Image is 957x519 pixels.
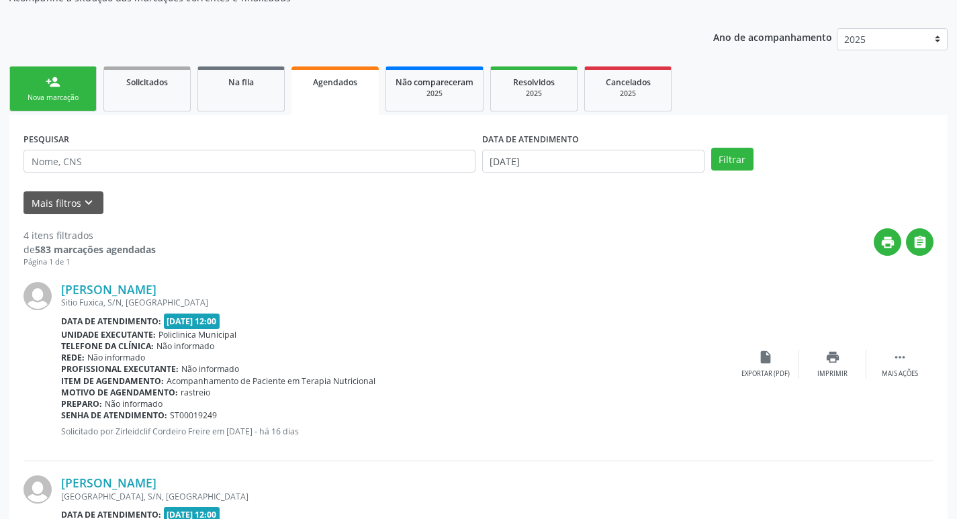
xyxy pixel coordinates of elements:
img: img [24,475,52,504]
b: Item de agendamento: [61,375,164,387]
span: Não informado [156,340,214,352]
input: Selecione um intervalo [482,150,704,173]
p: Ano de acompanhamento [713,28,832,45]
i: print [880,235,895,250]
div: person_add [46,75,60,89]
i: insert_drive_file [758,350,773,365]
a: [PERSON_NAME] [61,282,156,297]
div: 4 itens filtrados [24,228,156,242]
b: Unidade executante: [61,329,156,340]
span: ST00019249 [170,410,217,421]
div: Página 1 de 1 [24,256,156,268]
label: PESQUISAR [24,129,69,150]
label: DATA DE ATENDIMENTO [482,129,579,150]
span: Agendados [313,77,357,88]
b: Rede: [61,352,85,363]
b: Preparo: [61,398,102,410]
span: Na fila [228,77,254,88]
div: Imprimir [817,369,848,379]
span: Não informado [181,363,239,375]
div: 2025 [500,89,567,99]
p: Solicitado por Zirleidclif Cordeiro Freire em [DATE] - há 16 dias [61,426,732,437]
div: [GEOGRAPHIC_DATA], S/N, [GEOGRAPHIC_DATA] [61,491,732,502]
i: keyboard_arrow_down [81,195,96,210]
div: Sitio Fuxica, S/N, [GEOGRAPHIC_DATA] [61,297,732,308]
span: Não informado [87,352,145,363]
span: Acompanhamento de Paciente em Terapia Nutricional [167,375,375,387]
button:  [906,228,933,256]
b: Data de atendimento: [61,316,161,327]
i: print [825,350,840,365]
span: [DATE] 12:00 [164,314,220,329]
b: Senha de atendimento: [61,410,167,421]
div: Nova marcação [19,93,87,103]
div: Mais ações [882,369,918,379]
div: Exportar (PDF) [741,369,790,379]
span: Cancelados [606,77,651,88]
b: Motivo de agendamento: [61,387,178,398]
span: Policlinica Municipal [158,329,236,340]
span: rastreio [181,387,210,398]
strong: 583 marcações agendadas [35,243,156,256]
div: de [24,242,156,256]
i:  [913,235,927,250]
span: Solicitados [126,77,168,88]
b: Telefone da clínica: [61,340,154,352]
span: Não informado [105,398,163,410]
div: 2025 [594,89,662,99]
img: img [24,282,52,310]
button: Filtrar [711,148,754,171]
a: [PERSON_NAME] [61,475,156,490]
div: 2025 [396,89,473,99]
button: Mais filtroskeyboard_arrow_down [24,191,103,215]
button: print [874,228,901,256]
span: Não compareceram [396,77,473,88]
input: Nome, CNS [24,150,475,173]
i:  [893,350,907,365]
b: Profissional executante: [61,363,179,375]
span: Resolvidos [513,77,555,88]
